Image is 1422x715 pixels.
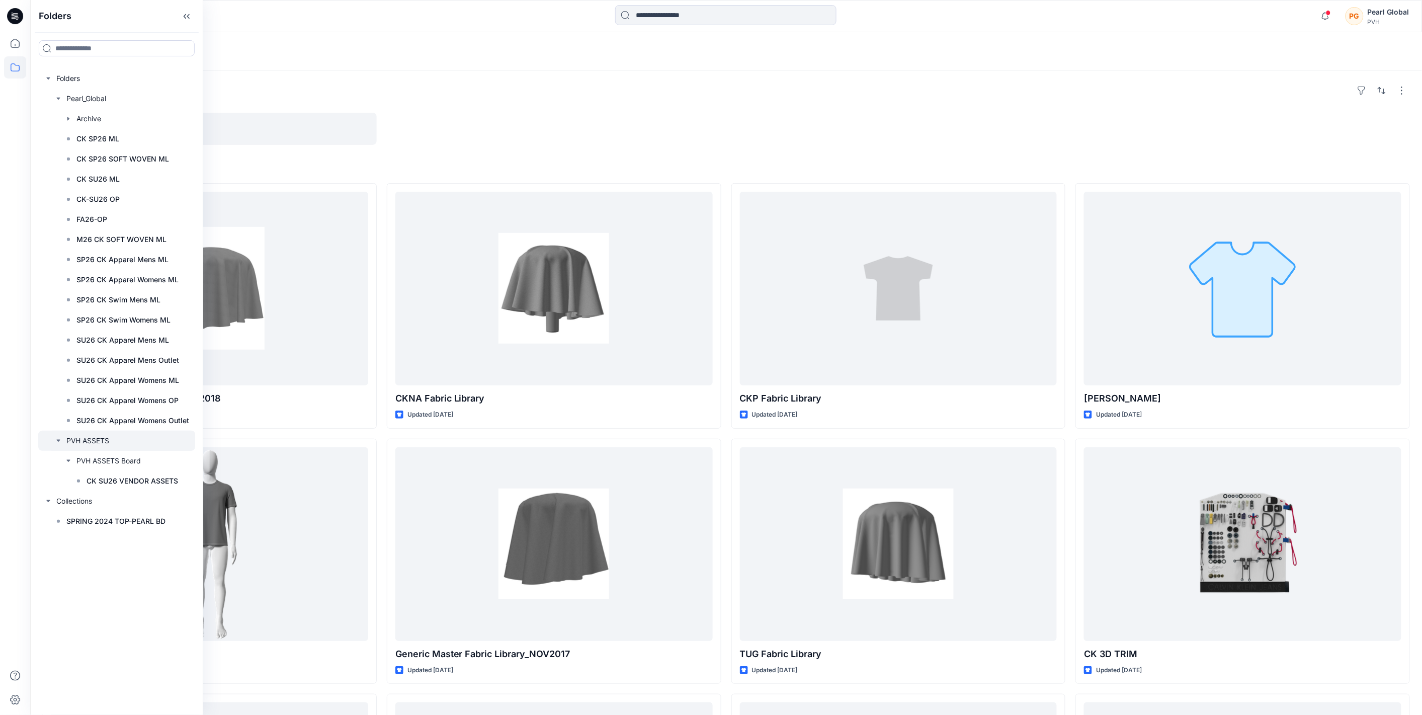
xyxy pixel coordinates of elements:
[76,374,179,386] p: SU26 CK Apparel Womens ML
[51,192,368,385] a: DFG Master Fabric library_Feb 07 2018
[395,192,713,385] a: CKNA Fabric Library
[752,665,798,676] p: Updated [DATE]
[1096,410,1142,420] p: Updated [DATE]
[76,274,179,286] p: SP26 CK Apparel Womens ML
[87,475,178,487] p: CK SU26 VENDOR ASSETS
[740,447,1057,641] a: TUG Fabric Library
[1084,447,1401,641] a: CK 3D TRIM
[51,391,368,406] p: DFG Master Fabric library_Feb 07 2018
[42,113,377,145] a: PVH ASSETS Board
[66,515,165,527] p: SPRING 2024 TOP-PEARL BD
[395,647,713,661] p: Generic Master Fabric Library_NOV2017
[76,254,169,266] p: SP26 CK Apparel Mens ML
[740,391,1057,406] p: CKP Fabric Library
[740,192,1057,385] a: CKP Fabric Library
[395,447,713,641] a: Generic Master Fabric Library_NOV2017
[51,647,368,661] p: PVH MENSz40_V1
[76,334,169,346] p: SU26 CK Apparel Mens ML
[51,447,368,641] a: PVH MENSz40_V1
[76,153,169,165] p: CK SP26 SOFT WOVEN ML
[1368,18,1409,26] div: PVH
[407,410,453,420] p: Updated [DATE]
[1096,665,1142,676] p: Updated [DATE]
[76,133,119,145] p: CK SP26 ML
[76,213,107,225] p: FA26-OP
[1084,647,1401,661] p: CK 3D TRIM
[76,294,160,306] p: SP26 CK Swim Mens ML
[752,410,798,420] p: Updated [DATE]
[395,391,713,406] p: CKNA Fabric Library
[42,161,1410,173] h4: Styles
[1084,192,1401,385] a: Tommy Trim
[76,354,179,366] p: SU26 CK Apparel Mens Outlet
[1368,6,1409,18] div: Pearl Global
[407,665,453,676] p: Updated [DATE]
[76,233,166,246] p: M26 CK SOFT WOVEN ML
[64,122,369,136] p: PVH ASSETS Board
[76,173,120,185] p: CK SU26 ML
[1084,391,1401,406] p: [PERSON_NAME]
[76,415,189,427] p: SU26 CK Apparel Womens Outlet
[740,647,1057,661] p: TUG Fabric Library
[76,193,120,205] p: CK-SU26 OP
[1346,7,1364,25] div: PG
[76,394,179,407] p: SU26 CK Apparel Womens OP
[76,314,171,326] p: SP26 CK Swim Womens ML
